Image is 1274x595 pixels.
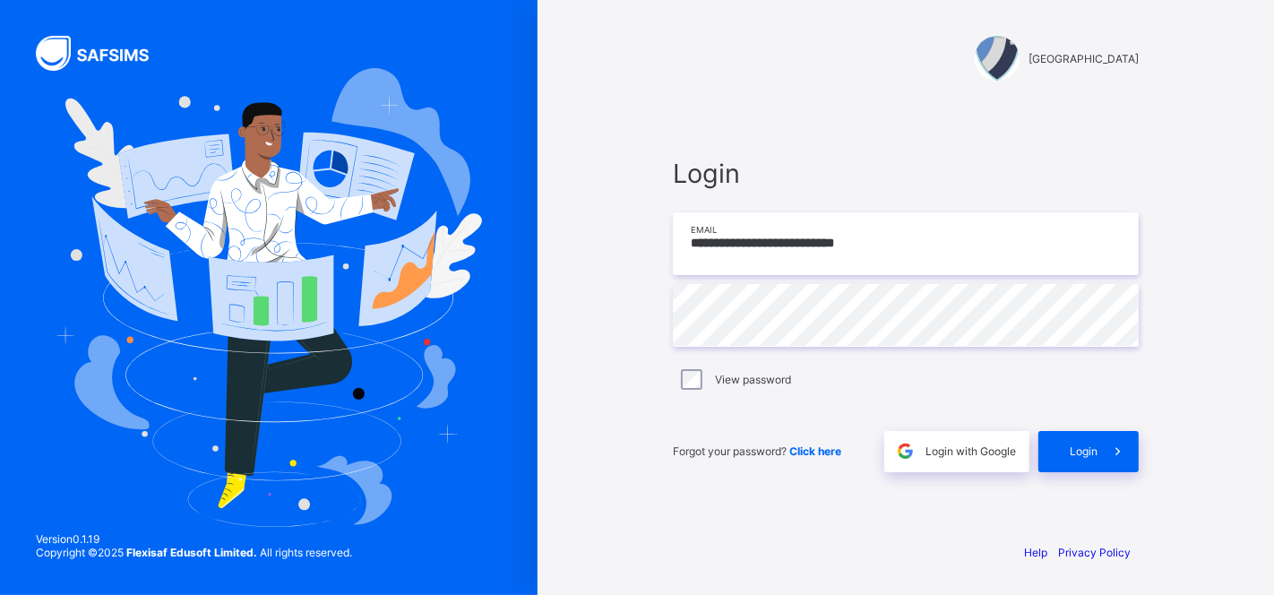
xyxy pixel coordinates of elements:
a: Help [1024,546,1047,559]
span: [GEOGRAPHIC_DATA] [1029,52,1139,65]
span: Login with Google [925,444,1016,458]
img: SAFSIMS Logo [36,36,170,71]
a: Privacy Policy [1058,546,1131,559]
img: Hero Image [56,68,482,527]
span: Copyright © 2025 All rights reserved. [36,546,352,559]
label: View password [715,373,791,386]
a: Click here [789,444,841,458]
span: Login [673,158,1139,189]
span: Login [1070,444,1098,458]
strong: Flexisaf Edusoft Limited. [126,546,257,559]
img: google.396cfc9801f0270233282035f929180a.svg [895,441,916,461]
span: Version 0.1.19 [36,532,352,546]
span: Forgot your password? [673,444,841,458]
